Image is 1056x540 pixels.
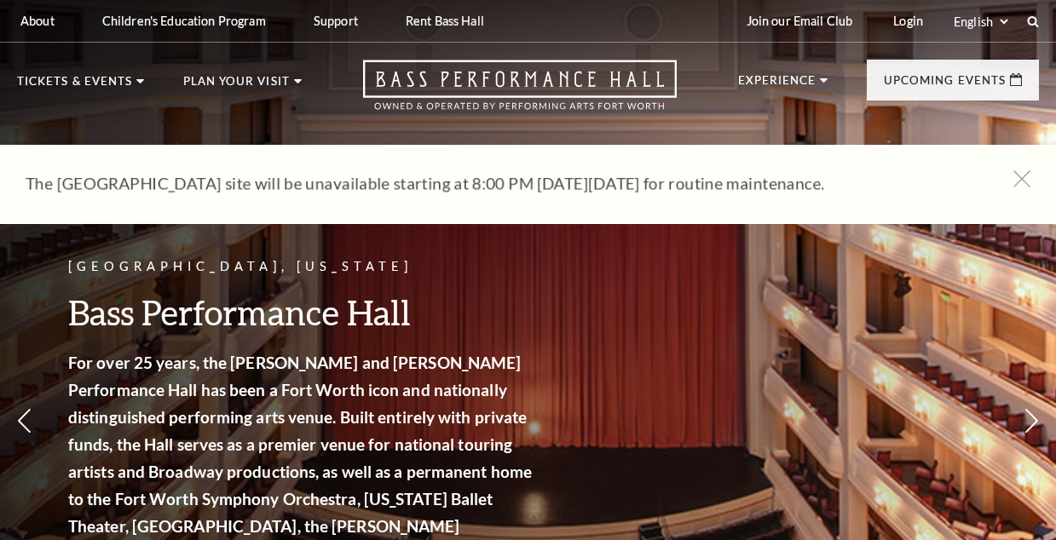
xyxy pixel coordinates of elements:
[738,75,817,95] p: Experience
[314,14,358,28] p: Support
[26,170,979,198] p: The [GEOGRAPHIC_DATA] site will be unavailable starting at 8:00 PM [DATE][DATE] for routine maint...
[20,14,55,28] p: About
[68,256,537,278] p: [GEOGRAPHIC_DATA], [US_STATE]
[68,290,537,334] h3: Bass Performance Hall
[950,14,1011,30] select: Select:
[183,76,290,96] p: Plan Your Visit
[102,14,266,28] p: Children's Education Program
[17,76,132,96] p: Tickets & Events
[884,75,1006,95] p: Upcoming Events
[406,14,484,28] p: Rent Bass Hall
